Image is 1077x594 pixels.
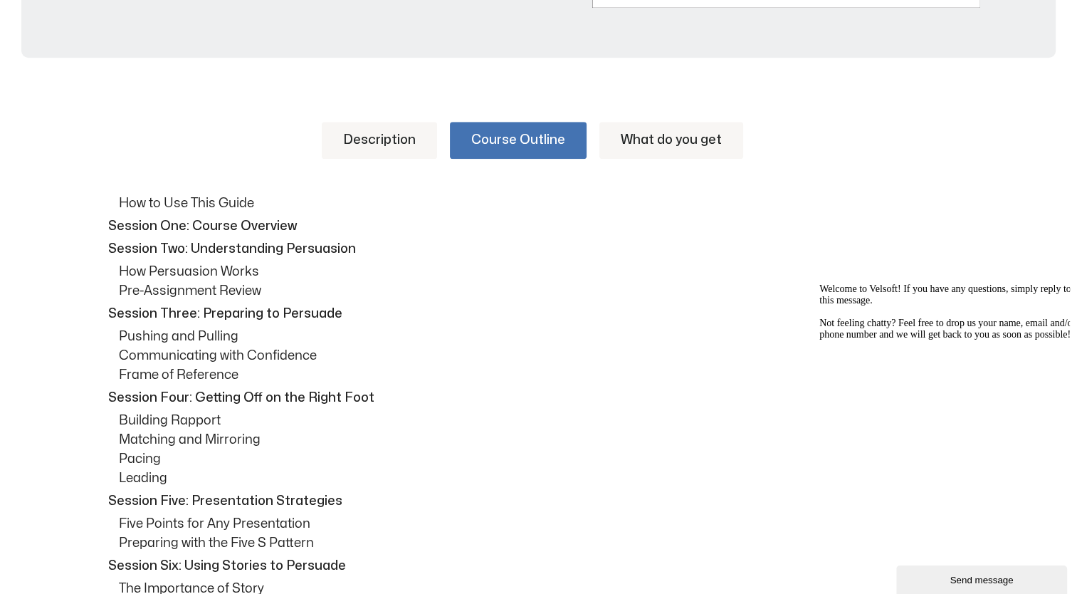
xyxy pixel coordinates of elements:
p: Matching and Mirroring [119,430,980,449]
p: Building Rapport [119,411,980,430]
iframe: chat widget [896,563,1070,594]
iframe: chat widget [814,278,1070,558]
div: Welcome to Velsoft! If you have any questions, simply reply to this message.Not feeling chatty? F... [6,6,262,63]
p: Session Three: Preparing to Persuade [108,304,977,323]
p: Five Points for Any Presentation [119,514,980,533]
p: Session Four: Getting Off on the Right Foot [108,388,977,407]
p: Leading [119,469,980,488]
span: Welcome to Velsoft! If you have any questions, simply reply to this message. Not feeling chatty? ... [6,6,262,62]
a: Description [322,122,437,159]
p: Session Six: Using Stories to Persuade [108,556,977,575]
p: Pushing and Pulling [119,327,980,346]
a: What do you get [599,122,743,159]
p: How Persuasion Works [119,262,980,281]
p: Frame of Reference [119,365,980,385]
p: Communicating with Confidence [119,346,980,365]
p: Session One: Course Overview [108,217,977,236]
p: Session Two: Understanding Persuasion [108,239,977,259]
p: Pacing [119,449,980,469]
p: Preparing with the Five S Pattern [119,533,980,553]
p: Session Five: Presentation Strategies [108,491,977,511]
p: How to Use This Guide [119,194,980,213]
a: Course Outline [450,122,587,159]
p: Pre-Assignment Review [119,281,980,301]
